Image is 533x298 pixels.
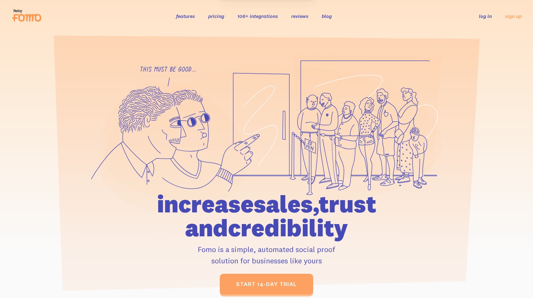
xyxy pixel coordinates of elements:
[237,13,278,19] a: 106+ integrations
[291,13,308,19] a: reviews
[322,13,332,19] a: blog
[121,192,412,240] h1: increase sales, trust and credibility
[121,244,412,266] p: Fomo is a simple, automated social proof solution for businesses like yours
[479,13,492,19] a: log in
[220,274,313,295] a: start 14-day trial
[176,13,195,19] a: features
[208,13,224,19] a: pricing
[505,13,522,20] a: sign up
